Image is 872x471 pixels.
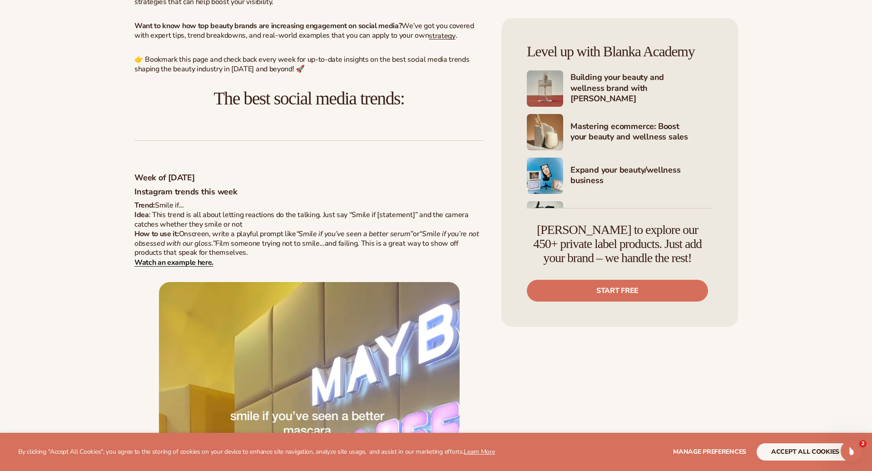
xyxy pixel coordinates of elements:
span: Manage preferences [673,447,746,456]
a: Start free [527,280,708,302]
a: Learn More [464,447,495,456]
em: “Smile if you’re not obsessed with our gloss.” [134,229,479,248]
strong: Want to know how top beauty brands are increasing engagement on social media? [134,21,401,31]
a: Shopify Image 8 Mastering ecommerce: Boost your beauty and wellness sales [527,114,713,150]
h2: The best social media trends: [134,89,484,109]
img: Shopify Image 8 [527,114,563,150]
p: 👉 Bookmark this page and check back every week for up-to-date insights on the best social media t... [134,55,484,74]
a: Shopify Image 10 Marketing your beauty and wellness brand 101 [527,201,713,238]
strong: Idea [134,210,149,220]
a: Shopify Image 9 Expand your beauty/wellness business [527,158,713,194]
a: strategy [429,30,455,40]
h4: Building your beauty and wellness brand with [PERSON_NAME] [570,72,713,105]
h5: Week of [DATE] [134,173,484,183]
iframe: Intercom live chat [841,440,862,462]
p: We’ve got you covered with expert tips, trend breakdowns, and real-world examples that you can ap... [134,21,484,40]
h4: Mastering ecommerce: Boost your beauty and wellness sales [570,121,713,144]
strong: Trend: [134,200,155,210]
span: 2 [859,440,867,447]
strong: Instagram trends this week [134,186,238,197]
a: Shopify Image 7 Building your beauty and wellness brand with [PERSON_NAME] [527,70,713,107]
a: Watch an example here. [134,258,213,268]
button: accept all cookies [757,443,854,461]
img: Shopify Image 10 [527,201,563,238]
p: By clicking "Accept All Cookies", you agree to the storing of cookies on your device to enhance s... [18,448,495,456]
em: “Smile if you’ve seen a better serum” [296,229,413,239]
img: Shopify Image 9 [527,158,563,194]
h4: Level up with Blanka Academy [527,44,713,59]
button: Manage preferences [673,443,746,461]
h4: [PERSON_NAME] to explore our 450+ private label products. Just add your brand – we handle the rest! [527,223,708,265]
img: Shopify Image 7 [527,70,563,107]
strong: How to use it: [134,229,179,239]
p: Smile if... : T his trend is all about letting reactions do the talking. Just say “Smile if [stat... [134,201,484,267]
h4: Expand your beauty/wellness business [570,165,713,187]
